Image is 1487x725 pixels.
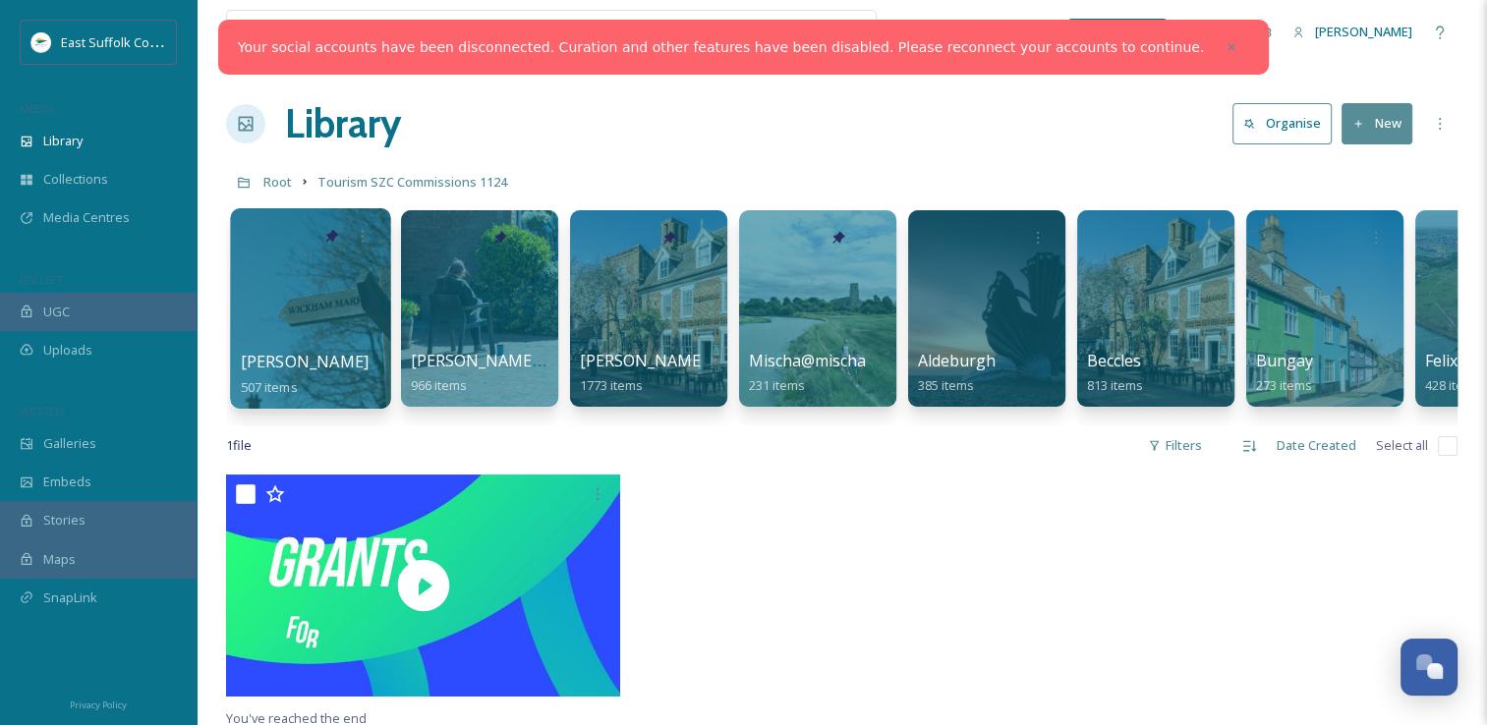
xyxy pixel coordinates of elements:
button: Organise [1232,103,1332,143]
span: Privacy Policy [70,698,127,711]
div: Filters [1138,426,1212,465]
a: [PERSON_NAME] @crisp design966 items [411,352,643,394]
span: Collections [43,170,108,189]
span: 813 items [1087,376,1143,394]
span: Galleries [43,434,96,453]
a: View all files [751,13,866,51]
span: [PERSON_NAME] @ETTphotography [580,350,852,371]
span: Maps [43,550,76,569]
span: SnapLink [43,588,97,607]
a: Organise [1232,103,1342,143]
span: WIDGETS [20,404,65,418]
span: Uploads [43,341,92,360]
span: 507 items [241,377,298,395]
a: Library [285,94,401,153]
span: 1 file [226,436,252,455]
span: 385 items [918,376,974,394]
span: 966 items [411,376,467,394]
a: Privacy Policy [70,692,127,715]
span: 428 items [1425,376,1481,394]
span: Embeds [43,473,91,491]
a: Tourism SZC Commissions 1124 [317,170,507,194]
span: Media Centres [43,208,130,227]
span: Tourism SZC Commissions 1124 [317,173,507,191]
span: Beccles [1087,350,1141,371]
span: COLLECT [20,272,62,287]
button: Open Chat [1401,639,1458,696]
span: [PERSON_NAME] [1315,23,1412,40]
span: Stories [43,511,86,530]
span: Bungay [1256,350,1313,371]
a: [PERSON_NAME] @ETTphotography1773 items [580,352,852,394]
span: Mischa@mischaphotoltd [749,350,930,371]
a: Mischa@mischaphotoltd231 items [749,352,930,394]
span: [PERSON_NAME] [241,351,370,372]
a: [PERSON_NAME]507 items [241,353,370,396]
span: [PERSON_NAME] @crisp design [411,350,643,371]
button: New [1342,103,1412,143]
span: Select all [1376,436,1428,455]
span: East Suffolk Council [61,32,177,51]
div: Date Created [1267,426,1366,465]
span: MEDIA [20,101,54,116]
a: Aldeburgh385 items [918,352,996,394]
span: 1773 items [580,376,643,394]
span: 231 items [749,376,805,394]
a: Beccles813 items [1087,352,1143,394]
span: Aldeburgh [918,350,996,371]
span: 273 items [1256,376,1312,394]
span: UGC [43,303,70,321]
a: What's New [1068,19,1167,46]
a: Bungay273 items [1256,352,1313,394]
a: Root [263,170,292,194]
span: Root [263,173,292,191]
span: Library [43,132,83,150]
img: thumbnail [226,474,620,697]
input: Search your library [272,11,680,54]
a: Your social accounts have been disconnected. Curation and other features have been disabled. Plea... [238,37,1204,58]
img: ESC%20Logo.png [31,32,51,52]
a: [PERSON_NAME] [1283,13,1422,51]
